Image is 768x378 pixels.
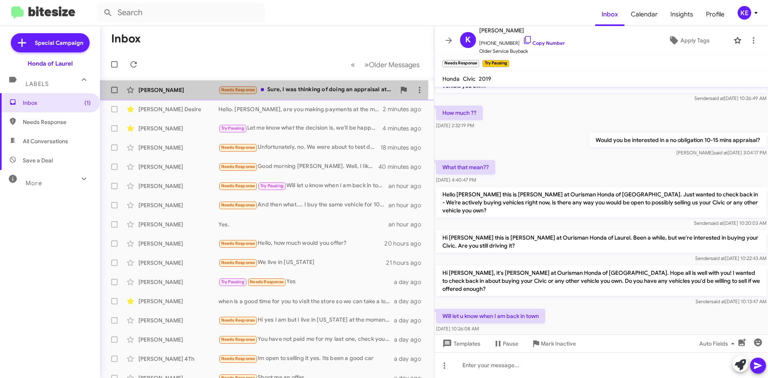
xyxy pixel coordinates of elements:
[138,105,218,113] div: [PERSON_NAME] Desire
[221,87,255,92] span: Needs Response
[710,95,724,101] span: said at
[218,335,394,344] div: You have not paid me for my last one, check your email record
[23,156,53,164] span: Save a Deal
[624,3,664,26] a: Calendar
[138,182,218,190] div: [PERSON_NAME]
[465,34,471,46] span: K
[218,297,394,305] div: when is a good time for you to visit the store so we can take a look and make an offer?
[394,278,428,286] div: a day ago
[388,201,428,209] div: an hour ago
[218,105,383,113] div: Hello. [PERSON_NAME], are you making payments at the moment in your current vehicle?
[648,33,730,48] button: Apply Tags
[695,255,766,261] span: Sender [DATE] 10:22:43 AM
[218,200,388,210] div: And then what.... I buy the same vehicle for 10k more than what I paid for this one and have a lo...
[479,75,491,82] span: 2019
[386,259,428,267] div: 21 hours ago
[394,336,428,344] div: a day ago
[442,75,460,82] span: Honda
[436,160,495,174] p: What that mean??
[111,32,141,45] h1: Inbox
[138,163,218,171] div: [PERSON_NAME]
[218,143,380,152] div: Unfortunately, no. We were about to test drive a car and got in it and the battery was dead. Afte...
[221,260,255,265] span: Needs Response
[394,355,428,363] div: a day ago
[351,60,355,70] span: «
[26,180,42,187] span: More
[35,39,83,47] span: Special Campaign
[441,336,480,351] span: Templates
[738,6,751,20] div: KE
[138,124,218,132] div: [PERSON_NAME]
[138,297,218,305] div: [PERSON_NAME]
[360,56,424,73] button: Next
[694,220,766,226] span: Sender [DATE] 10:20:03 AM
[380,163,428,171] div: 40 minutes ago
[711,298,725,304] span: said at
[218,277,394,286] div: Yes
[436,122,474,128] span: [DATE] 2:32:19 PM
[138,144,218,152] div: [PERSON_NAME]
[541,336,576,351] span: Mark Inactive
[138,259,218,267] div: [PERSON_NAME]
[221,279,244,284] span: Try Pausing
[138,86,218,94] div: [PERSON_NAME]
[221,126,244,131] span: Try Pausing
[383,105,428,113] div: 2 minutes ago
[487,336,525,351] button: Pause
[696,298,766,304] span: Sender [DATE] 10:13:47 AM
[479,26,565,35] span: [PERSON_NAME]
[218,162,380,171] div: Good morning [PERSON_NAME]. Well, I liked the service, your staff were very professional. However...
[23,137,68,145] span: All Conversations
[680,33,710,48] span: Apply Tags
[138,278,218,286] div: [PERSON_NAME]
[221,318,255,323] span: Needs Response
[676,150,766,156] span: [PERSON_NAME] [DATE] 3:04:17 PM
[714,150,728,156] span: said at
[221,164,255,169] span: Needs Response
[479,47,565,55] span: Older Service Buyback
[138,355,218,363] div: [PERSON_NAME] 4Th
[384,240,428,248] div: 20 hours ago
[694,95,766,101] span: Sender [DATE] 10:26:49 AM
[436,326,479,332] span: [DATE] 10:26:08 AM
[221,202,255,208] span: Needs Response
[84,99,91,107] span: (1)
[700,3,731,26] a: Profile
[503,336,518,351] span: Pause
[693,336,744,351] button: Auto Fields
[699,336,738,351] span: Auto Fields
[138,201,218,209] div: [PERSON_NAME]
[394,316,428,324] div: a day ago
[436,309,545,323] p: Will let u know when I am back in town
[28,60,73,68] div: Honda of Laurel
[388,182,428,190] div: an hour ago
[346,56,360,73] button: Previous
[23,118,91,126] span: Needs Response
[260,183,284,188] span: Try Pausing
[218,258,386,267] div: We live in [US_STATE]
[388,220,428,228] div: an hour ago
[23,99,91,107] span: Inbox
[436,187,766,218] p: Hello [PERSON_NAME] this is [PERSON_NAME] at Ourisman Honda of [GEOGRAPHIC_DATA]. Just wanted to ...
[218,316,394,325] div: Hi yes I am but I live in [US_STATE] at the moment lol
[482,60,509,67] small: Try Pausing
[218,85,396,94] div: Sure, I was thinking of doing an appraisal at carmax and carvana, but I am open to seeing a good ...
[138,240,218,248] div: [PERSON_NAME]
[346,56,424,73] nav: Page navigation example
[664,3,700,26] a: Insights
[369,60,420,69] span: Older Messages
[221,337,255,342] span: Needs Response
[731,6,759,20] button: KE
[221,241,255,246] span: Needs Response
[434,336,487,351] button: Templates
[710,220,724,226] span: said at
[463,75,476,82] span: Civic
[442,60,479,67] small: Needs Response
[436,177,476,183] span: [DATE] 4:40:47 PM
[26,80,49,88] span: Labels
[380,144,428,152] div: 18 minutes ago
[221,356,255,361] span: Needs Response
[218,220,388,228] div: Yes.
